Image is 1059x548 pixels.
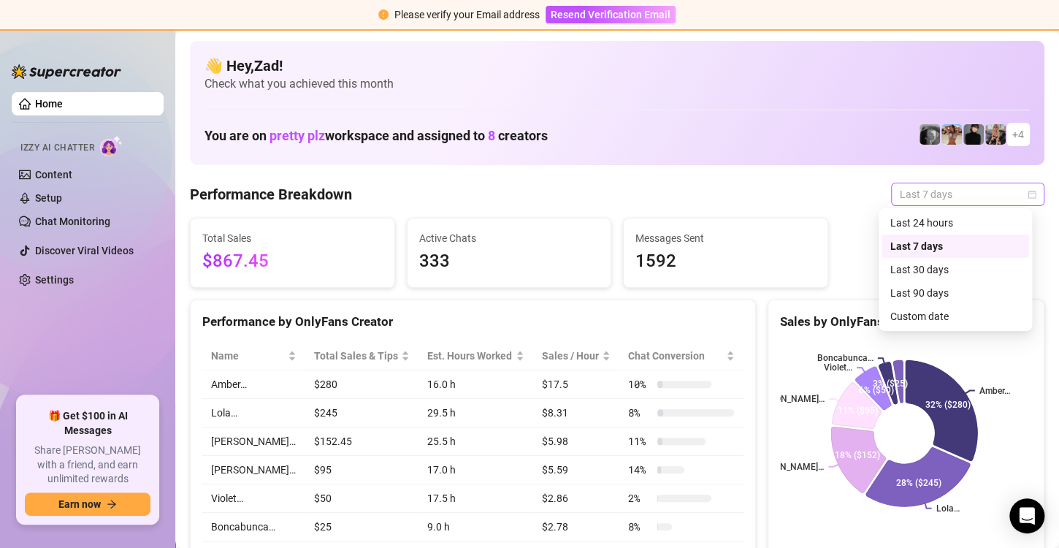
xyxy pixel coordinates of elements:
[35,98,63,110] a: Home
[202,342,305,370] th: Name
[890,285,1020,301] div: Last 90 days
[882,235,1029,258] div: Last 7 days
[882,211,1029,235] div: Last 24 hours
[202,484,305,513] td: Violet…
[1012,126,1024,142] span: + 4
[418,456,533,484] td: 17.0 h
[817,353,873,363] text: Boncabunca…
[963,124,984,145] img: Camille
[619,342,743,370] th: Chat Conversion
[882,305,1029,328] div: Custom date
[890,308,1020,324] div: Custom date
[25,444,150,487] span: Share [PERSON_NAME] with a friend, and earn unlimited rewards
[305,427,419,456] td: $152.45
[488,128,495,143] span: 8
[882,258,1029,281] div: Last 30 days
[378,9,389,20] span: exclamation-circle
[211,348,285,364] span: Name
[752,394,825,404] text: [PERSON_NAME]…
[419,230,600,246] span: Active Chats
[305,399,419,427] td: $245
[533,342,619,370] th: Sales / Hour
[979,386,1009,396] text: Amber…
[35,192,62,204] a: Setup
[628,490,651,506] span: 2 %
[900,183,1036,205] span: Last 7 days
[35,274,74,286] a: Settings
[202,456,305,484] td: [PERSON_NAME]…
[314,348,399,364] span: Total Sales & Tips
[533,427,619,456] td: $5.98
[190,184,352,205] h4: Performance Breakdown
[35,245,134,256] a: Discover Viral Videos
[890,262,1020,278] div: Last 30 days
[202,513,305,541] td: Boncabunca…
[533,399,619,427] td: $8.31
[533,513,619,541] td: $2.78
[533,456,619,484] td: $5.59
[25,409,150,438] span: 🎁 Get $100 in AI Messages
[58,498,101,510] span: Earn now
[628,519,651,535] span: 8 %
[100,135,123,156] img: AI Chatter
[202,370,305,399] td: Amber…
[427,348,513,364] div: Est. Hours Worked
[890,238,1020,254] div: Last 7 days
[920,124,940,145] img: Amber
[202,312,743,332] div: Performance by OnlyFans Creator
[890,215,1020,231] div: Last 24 hours
[1009,498,1044,533] div: Open Intercom Messenger
[107,499,117,509] span: arrow-right
[305,513,419,541] td: $25
[418,484,533,513] td: 17.5 h
[204,128,548,144] h1: You are on workspace and assigned to creators
[824,362,852,373] text: Violet…
[882,281,1029,305] div: Last 90 days
[269,128,325,143] span: pretty plz
[533,370,619,399] td: $17.5
[628,433,651,449] span: 11 %
[20,141,94,155] span: Izzy AI Chatter
[305,456,419,484] td: $95
[628,348,723,364] span: Chat Conversion
[418,399,533,427] td: 29.5 h
[936,503,959,514] text: Lola…
[533,484,619,513] td: $2.86
[418,513,533,541] td: 9.0 h
[546,6,676,23] button: Resend Verification Email
[202,399,305,427] td: Lola…
[635,248,816,275] span: 1592
[204,76,1030,92] span: Check what you achieved this month
[305,342,419,370] th: Total Sales & Tips
[780,312,1032,332] div: Sales by OnlyFans Creator
[35,216,110,227] a: Chat Monitoring
[202,230,383,246] span: Total Sales
[25,492,150,516] button: Earn nowarrow-right
[305,370,419,399] td: $280
[35,169,72,180] a: Content
[202,427,305,456] td: [PERSON_NAME]…
[394,7,540,23] div: Please verify your Email address
[202,248,383,275] span: $867.45
[418,427,533,456] td: 25.5 h
[419,248,600,275] span: 333
[628,405,651,421] span: 8 %
[1028,190,1036,199] span: calendar
[542,348,599,364] span: Sales / Hour
[12,64,121,79] img: logo-BBDzfeDw.svg
[635,230,816,246] span: Messages Sent
[985,124,1006,145] img: Violet
[204,56,1030,76] h4: 👋 Hey, Zad !
[628,376,651,392] span: 10 %
[751,462,824,472] text: [PERSON_NAME]…
[551,9,670,20] span: Resend Verification Email
[941,124,962,145] img: Amber
[305,484,419,513] td: $50
[418,370,533,399] td: 16.0 h
[628,462,651,478] span: 14 %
